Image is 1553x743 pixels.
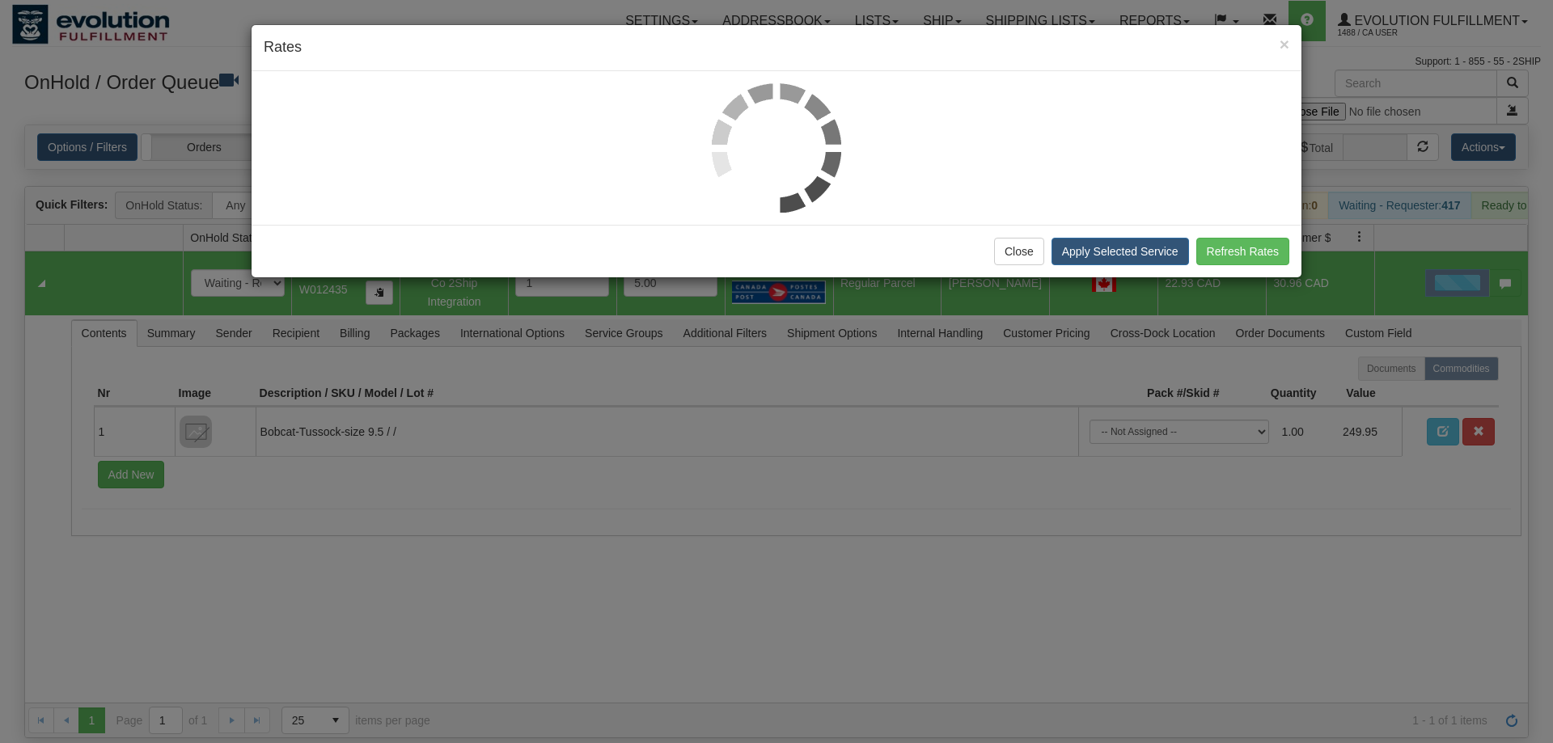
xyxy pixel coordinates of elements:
button: Refresh Rates [1196,238,1289,265]
h4: Rates [264,37,1289,58]
img: loader.gif [712,83,841,213]
button: Apply Selected Service [1052,238,1189,265]
button: Close [1280,36,1289,53]
button: Close [994,238,1044,265]
span: × [1280,35,1289,53]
